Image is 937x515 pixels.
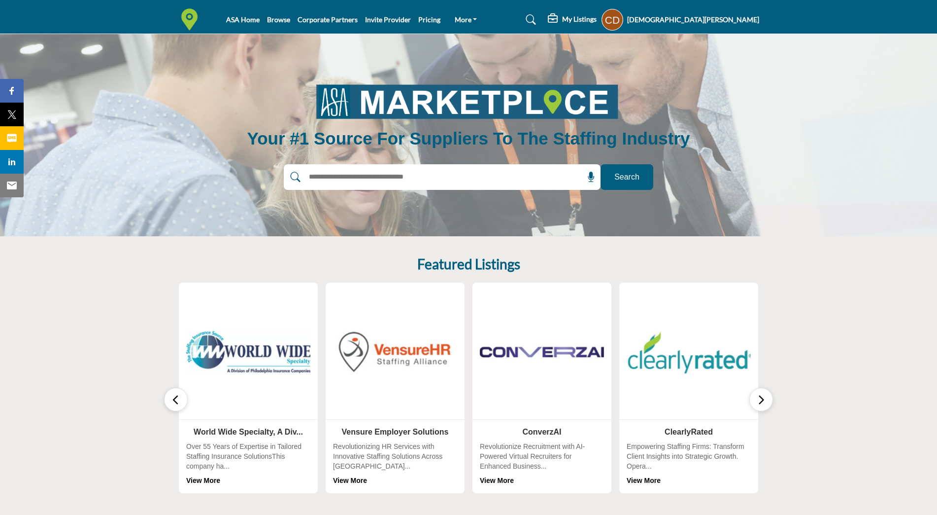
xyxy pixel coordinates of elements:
[267,15,290,24] a: Browse
[602,9,623,31] button: Show hide supplier dropdown
[186,477,220,484] a: View More
[342,428,449,436] a: Vensure Employer Solutions
[178,8,205,31] img: Site Logo
[186,290,310,414] img: World Wide Specialty, A Div...
[614,171,639,183] span: Search
[627,290,751,414] img: ClearlyRated
[298,15,358,24] a: Corporate Partners
[627,477,661,484] a: View More
[186,442,310,485] div: Over 55 Years of Expertise in Tailored Staffing Insurance SolutionsThis company ha...
[480,442,604,485] div: Revolutionize Recruitment with AI-Powered Virtual Recruiters for Enhanced Business...
[665,428,713,436] a: ClearlyRated
[601,164,653,190] button: Search
[548,14,597,26] div: My Listings
[562,15,597,24] h5: My Listings
[333,290,457,414] img: Vensure Employer Solutions
[417,256,520,273] h2: Featured Listings
[627,15,759,25] h5: [DEMOGRAPHIC_DATA][PERSON_NAME]
[194,428,303,436] a: World Wide Specialty, A Div...
[448,13,484,27] a: More
[333,477,367,484] a: View More
[418,15,440,24] a: Pricing
[480,477,514,484] a: View More
[247,127,690,150] h1: Your #1 Source for Suppliers to the Staffing Industry
[522,428,561,436] a: ConverzAI
[516,12,542,28] a: Search
[365,15,411,24] a: Invite Provider
[313,80,624,121] img: image
[333,442,457,485] div: Revolutionizing HR Services with Innovative Staffing Solutions Across [GEOGRAPHIC_DATA]...
[627,442,751,485] div: Empowering Staffing Firms: Transform Client Insights into Strategic Growth. Opera...
[226,15,260,24] a: ASA Home
[480,290,604,414] img: ConverzAI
